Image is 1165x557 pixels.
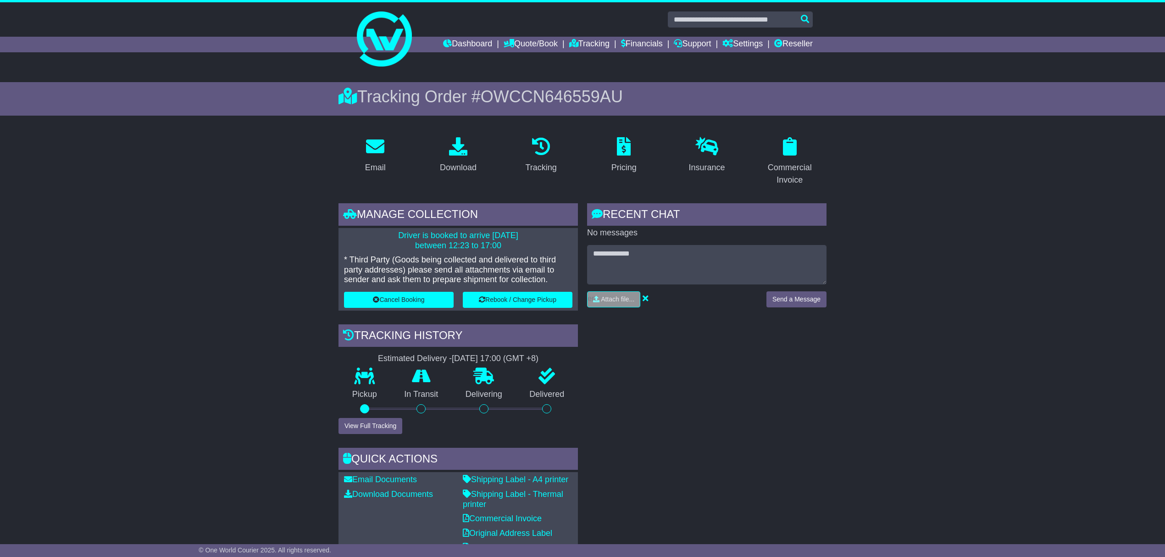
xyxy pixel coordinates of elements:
[722,37,763,52] a: Settings
[688,162,725,174] div: Insurance
[344,475,417,484] a: Email Documents
[338,390,391,400] p: Pickup
[344,231,572,251] p: Driver is booked to arrive [DATE] between 12:23 to 17:00
[463,490,563,509] a: Shipping Label - Thermal printer
[338,324,578,349] div: Tracking history
[481,87,623,106] span: OWCCN646559AU
[443,37,492,52] a: Dashboard
[766,291,827,307] button: Send a Message
[621,37,663,52] a: Financials
[391,390,452,400] p: In Transit
[463,475,568,484] a: Shipping Label - A4 printer
[452,354,538,364] div: [DATE] 17:00 (GMT +8)
[365,162,386,174] div: Email
[587,203,827,228] div: RECENT CHAT
[338,448,578,473] div: Quick Actions
[338,87,827,106] div: Tracking Order #
[434,134,483,177] a: Download
[569,37,610,52] a: Tracking
[526,162,557,174] div: Tracking
[520,134,563,177] a: Tracking
[753,134,827,189] a: Commercial Invoice
[774,37,813,52] a: Reseller
[199,546,331,554] span: © One World Courier 2025. All rights reserved.
[344,490,433,499] a: Download Documents
[504,37,558,52] a: Quote/Book
[338,203,578,228] div: Manage collection
[440,162,477,174] div: Download
[463,514,542,523] a: Commercial Invoice
[674,37,711,52] a: Support
[463,529,552,538] a: Original Address Label
[516,390,578,400] p: Delivered
[463,292,572,308] button: Rebook / Change Pickup
[759,162,821,186] div: Commercial Invoice
[338,418,402,434] button: View Full Tracking
[338,354,578,364] div: Estimated Delivery -
[682,134,731,177] a: Insurance
[605,134,643,177] a: Pricing
[463,543,522,552] a: Address Label
[359,134,392,177] a: Email
[587,228,827,238] p: No messages
[344,255,572,285] p: * Third Party (Goods being collected and delivered to third party addresses) please send all atta...
[452,390,516,400] p: Delivering
[611,162,637,174] div: Pricing
[344,292,454,308] button: Cancel Booking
